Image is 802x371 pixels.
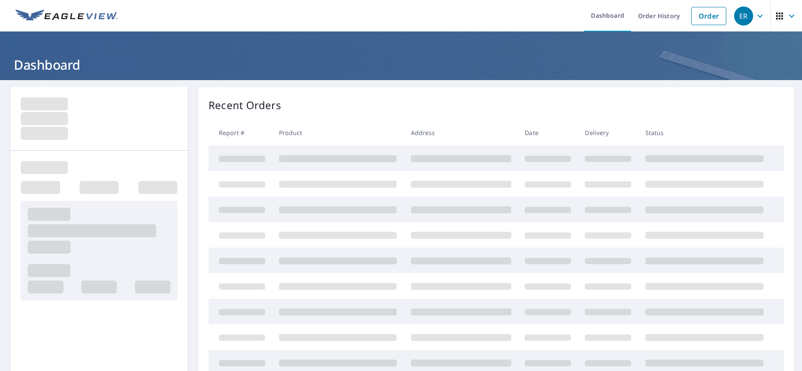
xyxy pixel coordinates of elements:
th: Date [518,120,578,145]
p: Recent Orders [209,97,281,113]
th: Delivery [578,120,638,145]
div: ER [734,6,753,26]
th: Report # [209,120,272,145]
img: EV Logo [16,10,118,23]
th: Status [638,120,770,145]
th: Address [404,120,518,145]
h1: Dashboard [10,56,792,74]
a: Order [691,7,726,25]
th: Product [272,120,404,145]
